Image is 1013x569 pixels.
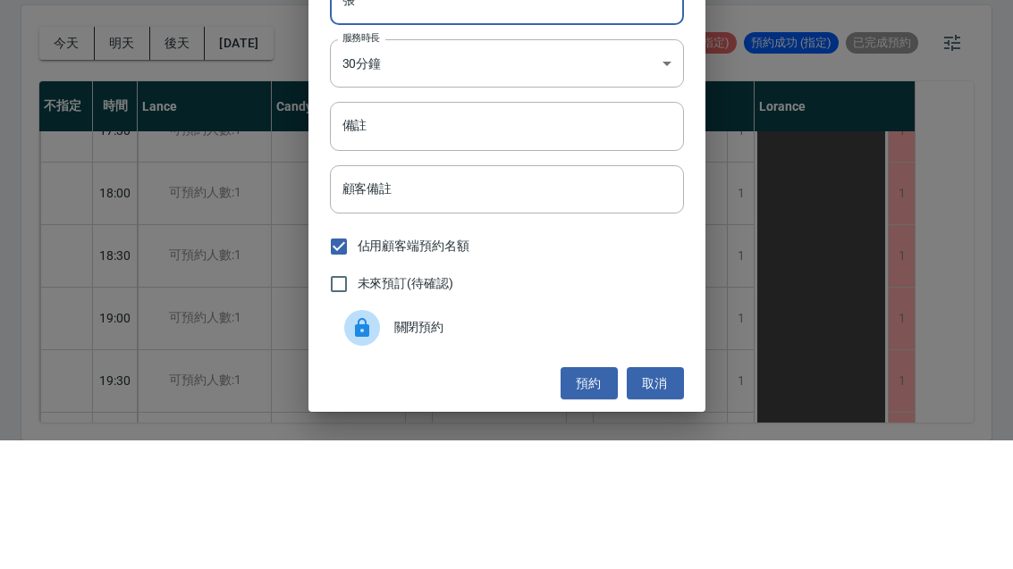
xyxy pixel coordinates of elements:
[342,97,386,111] label: 顧客姓名
[330,431,684,481] div: 關閉預約
[627,496,684,529] button: 取消
[342,35,386,48] label: 顧客電話
[358,403,454,422] span: 未來預訂(待確認)
[394,447,670,465] span: 關閉預約
[342,160,380,173] label: 服務時長
[561,496,618,529] button: 預約
[358,365,470,384] span: 佔用顧客端預約名額
[330,168,684,216] div: 30分鐘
